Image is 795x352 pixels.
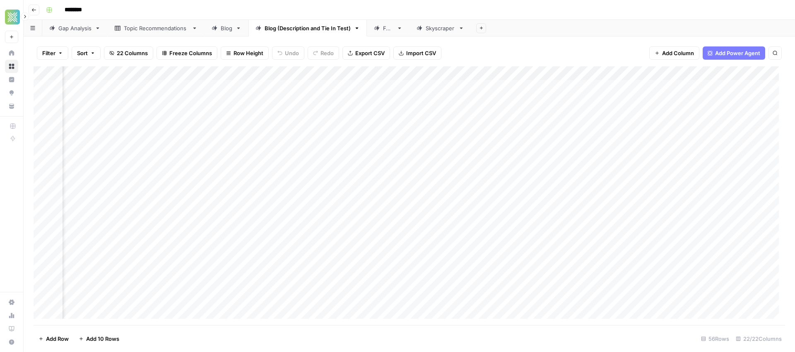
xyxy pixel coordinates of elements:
a: Skyscraper [410,20,471,36]
a: Blog [205,20,248,36]
div: Skyscraper [426,24,455,32]
button: Help + Support [5,335,18,349]
span: Filter [42,49,55,57]
div: 56 Rows [698,332,732,345]
a: Opportunities [5,86,18,100]
a: Topic Recommendations [108,20,205,36]
div: Blog [221,24,232,32]
button: Add Power Agent [703,46,765,60]
button: Sort [72,46,101,60]
button: 22 Columns [104,46,153,60]
span: 22 Columns [117,49,148,57]
div: FAQ [383,24,393,32]
button: Undo [272,46,304,60]
a: Usage [5,309,18,322]
img: Xponent21 Logo [5,10,20,24]
span: Sort [77,49,88,57]
div: Topic Recommendations [124,24,188,32]
button: Add Column [649,46,699,60]
span: Add Column [662,49,694,57]
span: Redo [320,49,334,57]
span: Add Row [46,335,69,343]
button: Add 10 Rows [74,332,124,345]
span: Add Power Agent [715,49,760,57]
a: FAQ [367,20,410,36]
span: Undo [285,49,299,57]
span: Import CSV [406,49,436,57]
button: Redo [308,46,339,60]
div: 22/22 Columns [732,332,785,345]
a: Insights [5,73,18,86]
button: Export CSV [342,46,390,60]
a: Your Data [5,100,18,113]
span: Freeze Columns [169,49,212,57]
div: Gap Analysis [58,24,92,32]
button: Add Row [34,332,74,345]
a: Blog (Description and Tie In Test) [248,20,367,36]
a: Gap Analysis [42,20,108,36]
span: Add 10 Rows [86,335,119,343]
button: Row Height [221,46,269,60]
a: Browse [5,60,18,73]
button: Freeze Columns [157,46,217,60]
div: Blog (Description and Tie In Test) [265,24,351,32]
a: Settings [5,296,18,309]
span: Export CSV [355,49,385,57]
a: Home [5,46,18,60]
button: Workspace: Xponent21 [5,7,18,27]
a: Learning Hub [5,322,18,335]
button: Filter [37,46,68,60]
span: Row Height [234,49,263,57]
button: Import CSV [393,46,441,60]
